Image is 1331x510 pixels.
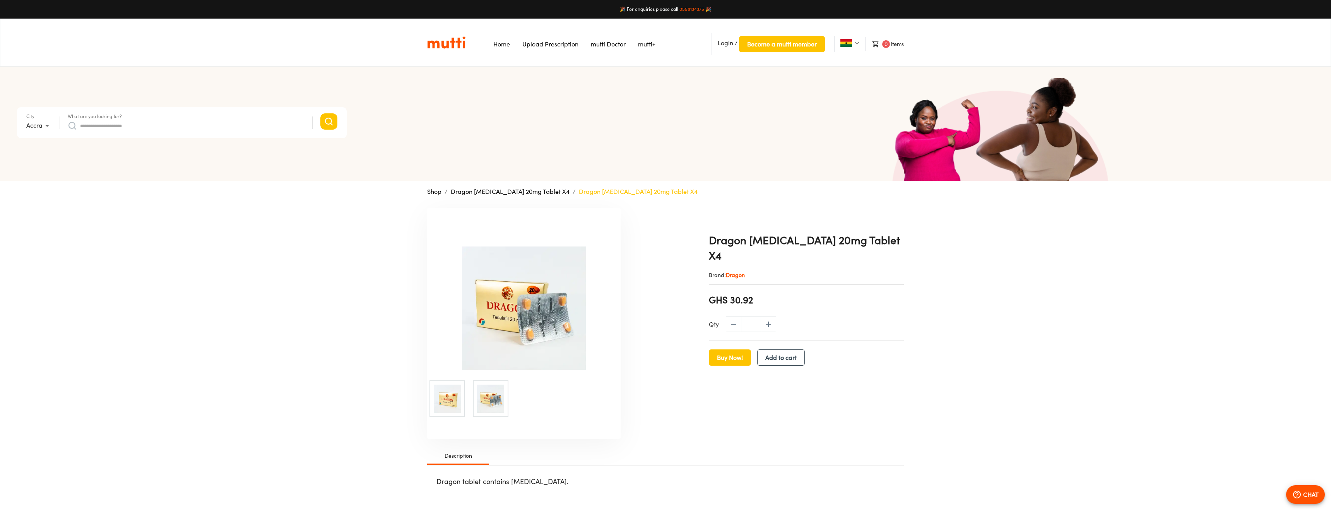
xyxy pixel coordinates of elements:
li: / [445,187,448,196]
span: 0 [882,40,890,48]
span: Dragon [726,272,745,278]
a: Shop [427,188,441,195]
a: Navigates to Prescription Upload Page [522,40,578,48]
span: Add to cart [765,352,797,363]
div: Accra [26,120,52,132]
h1: Dragon [MEDICAL_DATA] 20mg Tablet X4 [709,233,904,264]
p: Qty [709,320,719,329]
a: Link on the logo navigates to HomePage [427,36,465,49]
li: / [712,33,825,55]
p: Dragon [MEDICAL_DATA] 20mg Tablet X4 [579,187,698,196]
p: CHAT [1303,490,1319,499]
label: What are you looking for? [68,114,122,119]
img: Ghana [840,39,852,47]
button: Search [320,113,337,130]
button: CHAT [1286,485,1325,504]
img: Dragon Tadalafil 20mg Tablet X4 [427,246,621,370]
button: Add to cart [757,349,805,366]
p: Brand: [709,271,904,279]
img: Dropdown [855,41,859,45]
span: Buy Now! [717,352,743,363]
p: Dragon tablet contains [MEDICAL_DATA]. [436,475,895,488]
span: increase [761,317,776,332]
span: Login [718,39,733,47]
a: Navigates to mutti+ page [638,40,655,48]
li: Items [865,37,904,51]
span: GHS 30.92 [709,293,753,306]
img: Dragon Tadalafil 20mg Tablet X4 [434,385,462,413]
li: / [573,187,576,196]
span: Become a mutti member [747,39,817,50]
img: Dragon Tadalafil 20mg Tablet X4 [477,385,505,413]
a: Dragon [MEDICAL_DATA] 20mg Tablet X4 [451,188,570,195]
a: Navigates to mutti doctor website [591,40,626,48]
button: Buy Now! [709,349,751,366]
a: 0558134375 [679,6,704,12]
img: Logo [427,36,465,49]
span: Description [432,451,484,461]
nav: breadcrumb [427,187,904,196]
label: City [26,114,34,119]
button: Become a mutti member [739,36,825,52]
a: Navigates to Home Page [493,40,510,48]
div: Product Details tab [427,447,904,465]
